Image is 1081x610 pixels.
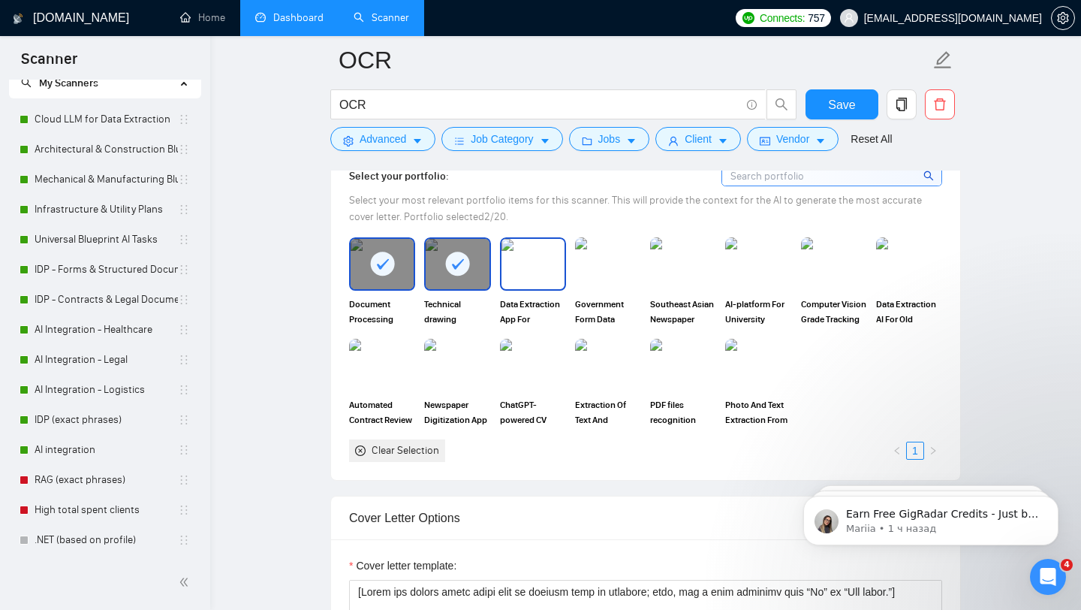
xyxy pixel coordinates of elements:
[178,384,190,396] span: holder
[747,100,757,110] span: info-circle
[349,397,415,427] span: Automated Contract Review System
[178,294,190,306] span: holder
[767,98,796,111] span: search
[35,465,178,495] a: RAG (exact phrases)
[178,174,190,186] span: holder
[540,135,550,146] span: caret-down
[471,131,533,147] span: Job Category
[582,135,592,146] span: folder
[1051,12,1075,24] a: setting
[1061,559,1073,571] span: 4
[339,41,930,79] input: Scanner name...
[178,504,190,516] span: holder
[349,557,456,574] label: Cover letter template:
[725,237,791,290] img: portfolio thumbnail image
[349,339,415,391] img: portfolio thumbnail image
[805,89,878,119] button: Save
[722,167,941,186] input: Search portfolio
[9,225,200,255] li: Universal Blueprint AI Tasks
[876,297,942,327] span: Data Extraction AI For Old Construction Drawings
[650,397,716,427] span: PDF files recognition system for an architectural bureau
[9,435,200,465] li: AI integration
[178,204,190,216] span: holder
[9,405,200,435] li: IDP (exact phrases)
[9,134,200,165] li: Architectural & Construction Blueprints
[354,11,409,24] a: searchScanner
[9,375,200,405] li: AI Integration - Logistics
[441,127,562,151] button: barsJob Categorycaret-down
[844,13,854,23] span: user
[424,397,490,427] span: Newspaper Digitization App For A National Archive
[650,339,716,391] img: portfolio thumbnail image
[330,127,435,151] button: settingAdvancedcaret-down
[424,339,490,391] img: portfolio thumbnail image
[569,127,650,151] button: folderJobscaret-down
[685,131,712,147] span: Client
[360,131,406,147] span: Advanced
[747,127,839,151] button: idcardVendorcaret-down
[725,397,791,427] span: Photo And Text Extraction From IDs In Real Time
[1051,6,1075,30] button: setting
[887,98,916,111] span: copy
[13,7,23,31] img: logo
[178,143,190,156] span: holder
[760,10,805,26] span: Connects:
[35,495,178,525] a: High total spent clients
[349,194,922,223] span: Select your most relevant portfolio items for this scanner. This will provide the context for the...
[9,285,200,315] li: IDP - Contracts & Legal Documents
[35,165,178,195] a: Mechanical & Manufacturing Blueprints
[35,134,178,165] a: Architectural & Construction Blueprints
[887,89,917,119] button: copy
[668,135,679,146] span: user
[255,11,324,24] a: dashboardDashboard
[9,315,200,345] li: AI Integration - Healthcare
[35,375,178,405] a: AI Integration - Logistics
[9,525,200,555] li: .NET (based on profile)
[776,131,809,147] span: Vendor
[828,95,855,114] span: Save
[179,575,194,590] span: double-left
[9,255,200,285] li: IDP - Forms & Structured Documents
[178,354,190,366] span: holder
[9,104,200,134] li: Cloud LLM for Data Extraction
[9,195,200,225] li: Infrastructure & Utility Plans
[906,442,924,460] li: 1
[760,135,770,146] span: idcard
[742,12,754,24] img: upwork-logo.png
[178,414,190,426] span: holder
[35,255,178,285] a: IDP - Forms & Structured Documents
[178,444,190,456] span: holder
[9,48,89,80] span: Scanner
[655,127,741,151] button: userClientcaret-down
[9,465,200,495] li: RAG (exact phrases)
[343,135,354,146] span: setting
[35,405,178,435] a: IDP (exact phrases)
[339,95,740,114] input: Search Freelance Jobs...
[766,89,796,119] button: search
[888,442,906,460] button: left
[626,135,637,146] span: caret-down
[851,131,892,147] a: Reset All
[500,297,566,327] span: Data Extraction App For Insurance Claims
[9,495,200,525] li: High total spent clients
[349,497,942,539] div: Cover Letter Options
[180,11,225,24] a: homeHome
[35,104,178,134] a: Cloud LLM for Data Extraction
[801,237,867,290] img: portfolio thumbnail image
[575,237,641,290] img: portfolio thumbnail image
[412,135,423,146] span: caret-down
[893,446,902,455] span: left
[424,297,490,327] span: Technical drawing recognition system
[923,168,936,184] span: search
[575,297,641,327] span: Government Form Data Extraction System
[178,264,190,276] span: holder
[35,285,178,315] a: IDP - Contracts & Legal Documents
[35,525,178,555] a: .NET (based on profile)
[718,135,728,146] span: caret-down
[933,50,953,70] span: edit
[500,397,566,427] span: ChatGPT-powered CV processing app for an HR company
[929,446,938,455] span: right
